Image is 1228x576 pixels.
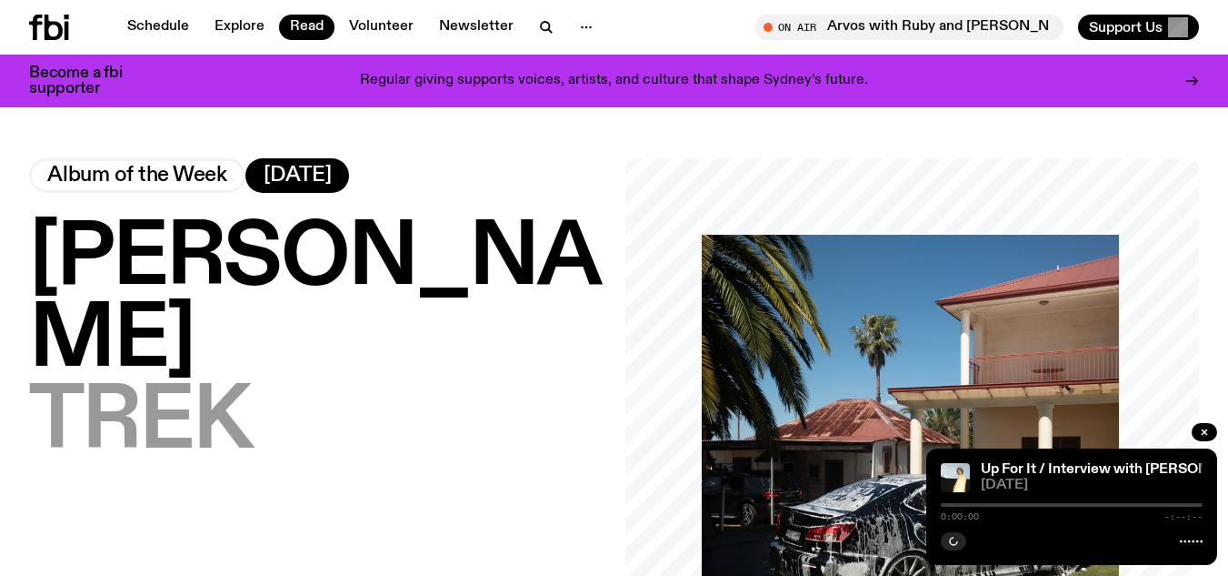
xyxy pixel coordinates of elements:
span: -:--:-- [1164,512,1203,521]
span: TREK [29,378,250,469]
a: Schedule [116,15,200,40]
span: [DATE] [981,479,1203,492]
a: Newsletter [428,15,524,40]
span: Support Us [1089,19,1163,35]
a: Read [279,15,334,40]
h3: Become a fbi supporter [29,66,145,96]
span: [DATE] [264,166,332,186]
span: Album of the Week [47,166,227,186]
span: 0:00:00 [941,512,979,521]
button: On AirArvos with Ruby and [PERSON_NAME] [754,15,1063,40]
a: Explore [204,15,275,40]
a: Volunteer [338,15,424,40]
span: [PERSON_NAME] [29,214,600,387]
button: Support Us [1078,15,1199,40]
p: Regular giving supports voices, artists, and culture that shape Sydney’s future. [360,73,868,89]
